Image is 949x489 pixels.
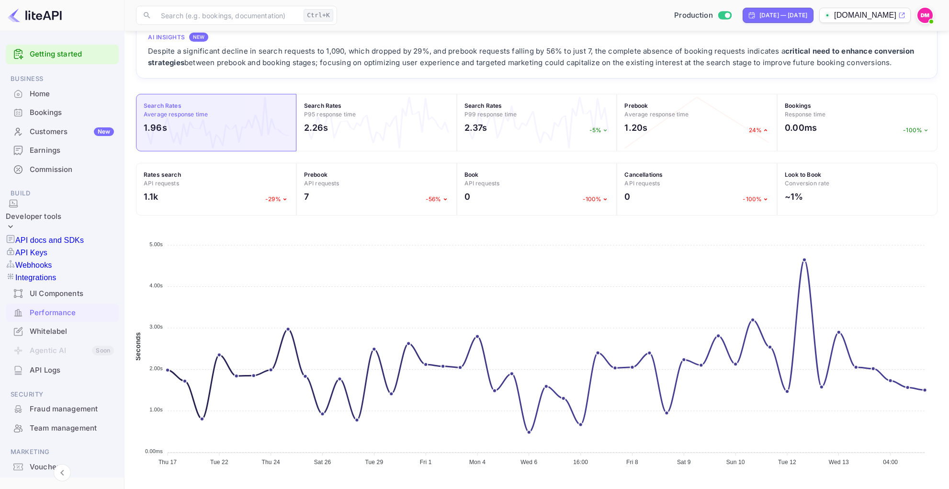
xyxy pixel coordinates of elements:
[464,102,502,109] strong: Search Rates
[134,332,142,360] text: Seconds
[6,234,119,247] a: API docs and SDKs
[883,459,898,466] tspan: 04:00
[6,284,119,302] a: UI Components
[94,127,114,136] div: New
[6,400,119,418] a: Fraud management
[6,322,119,340] a: Whitelabel
[469,459,486,466] tspan: Mon 4
[210,459,228,466] tspan: Tue 22
[6,123,119,141] div: CustomersNew
[6,259,119,272] a: Webhooks
[785,171,821,178] strong: Look to Book
[624,121,647,134] h2: 1.20s
[6,304,119,321] a: Performance
[464,190,470,203] h2: 0
[6,304,119,322] div: Performance
[6,458,119,476] a: Vouchers
[304,102,342,109] strong: Search Rates
[903,126,930,135] p: -100%
[670,10,735,21] div: Switch to Sandbox mode
[917,8,933,23] img: Dylan McLean
[6,188,119,199] span: Build
[420,459,432,466] tspan: Fri 1
[6,389,119,400] span: Security
[365,459,383,466] tspan: Tue 29
[30,462,114,473] div: Vouchers
[30,89,114,100] div: Home
[6,361,119,379] a: API Logs
[6,361,119,380] div: API Logs
[304,180,339,187] span: API requests
[785,121,817,134] h2: 0.00ms
[573,459,588,466] tspan: 16:00
[304,171,328,178] strong: Prebook
[426,195,449,204] p: -56%
[6,45,119,64] div: Getting started
[30,126,114,137] div: Customers
[30,288,114,299] div: UI Components
[304,111,356,118] span: P95 response time
[30,365,114,376] div: API Logs
[6,419,119,437] a: Team management
[54,464,71,481] button: Collapse navigation
[785,190,803,203] h2: ~1%
[30,307,114,318] div: Performance
[6,272,119,284] a: Integrations
[262,459,280,466] tspan: Thu 24
[520,459,537,466] tspan: Wed 6
[626,459,638,466] tspan: Fri 8
[145,448,163,454] tspan: 0.00ms
[314,459,331,466] tspan: Sat 26
[785,111,825,118] span: Response time
[743,195,769,204] p: -100%
[265,195,289,204] p: -29%
[464,121,487,134] h2: 2.37s
[674,10,713,21] span: Production
[148,45,926,68] div: Despite a significant decline in search requests to 1,090, which dropped by 29%, and prebook requ...
[6,199,61,235] div: Developer tools
[589,126,609,135] p: -5%
[30,423,114,434] div: Team management
[6,322,119,341] div: Whitelabel
[778,459,796,466] tspan: Tue 12
[8,8,62,23] img: LiteAPI logo
[304,121,328,134] h2: 2.26s
[30,404,114,415] div: Fraud management
[30,164,114,175] div: Commission
[743,8,813,23] div: Click to change the date range period
[149,241,163,247] tspan: 5.00s
[6,103,119,122] div: Bookings
[759,11,807,20] div: [DATE] — [DATE]
[304,9,333,22] div: Ctrl+K
[785,102,811,109] strong: Bookings
[624,171,663,178] strong: Cancellations
[624,190,630,203] h2: 0
[834,10,896,21] p: [DOMAIN_NAME]
[6,85,119,103] div: Home
[6,247,119,259] a: API Keys
[6,458,119,477] div: Vouchers
[155,6,300,25] input: Search (e.g. bookings, documentation)
[6,211,61,222] div: Developer tools
[148,33,185,42] h4: AI Insights
[30,107,114,118] div: Bookings
[144,180,179,187] span: API requests
[624,111,689,118] span: Average response time
[6,74,119,84] span: Business
[464,111,517,118] span: P99 response time
[149,407,163,412] tspan: 1.00s
[6,85,119,102] a: Home
[677,459,691,466] tspan: Sat 9
[30,49,114,60] a: Getting started
[144,111,208,118] span: Average response time
[15,235,84,246] p: API docs and SDKs
[749,126,769,135] p: 24%
[464,180,500,187] span: API requests
[149,365,163,371] tspan: 2.00s
[144,102,181,109] strong: Search Rates
[15,260,52,271] p: Webhooks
